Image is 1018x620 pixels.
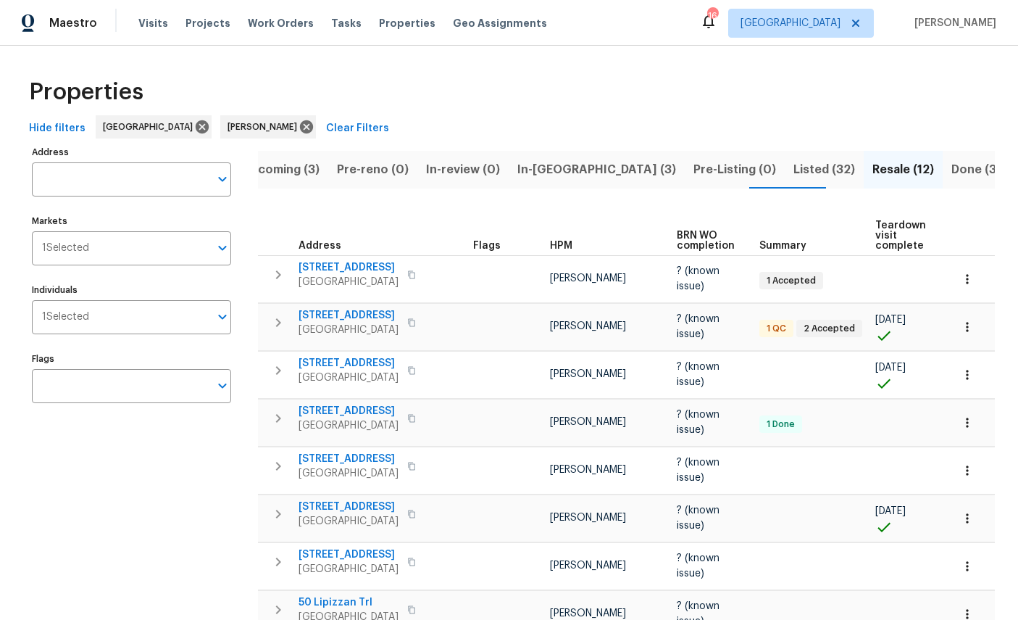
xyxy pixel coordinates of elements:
[331,18,362,28] span: Tasks
[550,321,626,331] span: [PERSON_NAME]
[299,500,399,514] span: [STREET_ADDRESS]
[550,561,626,571] span: [PERSON_NAME]
[138,16,168,30] span: Visits
[242,160,320,180] span: Upcoming (3)
[248,16,314,30] span: Work Orders
[228,120,303,134] span: [PERSON_NAME]
[379,16,435,30] span: Properties
[875,315,906,325] span: [DATE]
[23,115,91,142] button: Hide filters
[909,16,996,30] span: [PERSON_NAME]
[185,16,230,30] span: Projects
[220,115,316,139] div: [PERSON_NAME]
[299,452,399,466] span: [STREET_ADDRESS]
[326,120,389,138] span: Clear Filters
[32,286,231,294] label: Individuals
[550,369,626,379] span: [PERSON_NAME]
[677,362,719,387] span: ? (known issue)
[761,418,801,431] span: 1 Done
[212,238,233,258] button: Open
[32,355,231,363] label: Flags
[550,465,626,475] span: [PERSON_NAME]
[299,595,399,610] span: 50 Lipizzan Trl
[29,85,143,99] span: Properties
[32,148,231,157] label: Address
[299,371,399,385] span: [GEOGRAPHIC_DATA]
[299,404,399,418] span: [STREET_ADDRESS]
[517,160,676,180] span: In-[GEOGRAPHIC_DATA] (3)
[299,308,399,323] span: [STREET_ADDRESS]
[320,115,395,142] button: Clear Filters
[299,514,399,529] span: [GEOGRAPHIC_DATA]
[875,220,926,251] span: Teardown visit complete
[473,241,501,251] span: Flags
[426,160,500,180] span: In-review (0)
[759,241,806,251] span: Summary
[299,547,399,562] span: [STREET_ADDRESS]
[299,275,399,289] span: [GEOGRAPHIC_DATA]
[550,417,626,427] span: [PERSON_NAME]
[299,562,399,576] span: [GEOGRAPHIC_DATA]
[42,242,89,255] span: 1 Selected
[212,169,233,189] button: Open
[212,376,233,396] button: Open
[793,160,855,180] span: Listed (32)
[693,160,776,180] span: Pre-Listing (0)
[677,553,719,578] span: ? (known issue)
[32,217,231,226] label: Markets
[212,307,233,327] button: Open
[740,16,840,30] span: [GEOGRAPHIC_DATA]
[103,120,199,134] span: [GEOGRAPHIC_DATA]
[761,323,792,335] span: 1 QC
[872,160,934,180] span: Resale (12)
[677,231,735,251] span: BRN WO completion
[299,241,341,251] span: Address
[677,314,719,339] span: ? (known issue)
[299,356,399,371] span: [STREET_ADDRESS]
[49,16,97,30] span: Maestro
[299,260,399,275] span: [STREET_ADDRESS]
[550,273,626,284] span: [PERSON_NAME]
[337,160,409,180] span: Pre-reno (0)
[453,16,547,30] span: Geo Assignments
[42,311,89,323] span: 1 Selected
[550,608,626,619] span: [PERSON_NAME]
[677,458,719,482] span: ? (known issue)
[677,266,719,291] span: ? (known issue)
[299,466,399,481] span: [GEOGRAPHIC_DATA]
[677,505,719,530] span: ? (known issue)
[29,120,85,138] span: Hide filters
[550,513,626,523] span: [PERSON_NAME]
[299,418,399,433] span: [GEOGRAPHIC_DATA]
[875,363,906,373] span: [DATE]
[550,241,572,251] span: HPM
[951,160,1016,180] span: Done (338)
[798,323,861,335] span: 2 Accepted
[299,323,399,337] span: [GEOGRAPHIC_DATA]
[875,506,906,516] span: [DATE]
[707,9,717,23] div: 16
[96,115,212,139] div: [GEOGRAPHIC_DATA]
[761,275,822,287] span: 1 Accepted
[677,410,719,434] span: ? (known issue)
